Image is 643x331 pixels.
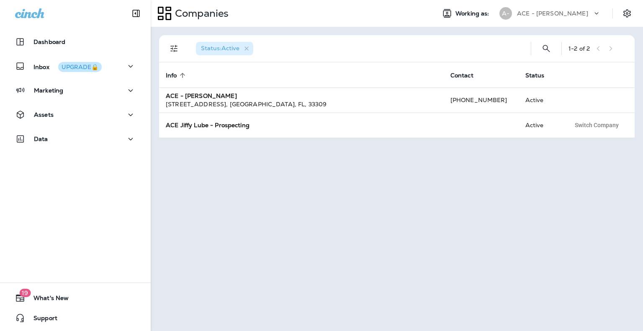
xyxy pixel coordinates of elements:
span: Status [525,72,545,79]
button: 19What's New [8,290,142,306]
p: Data [34,136,48,142]
span: Contact [450,72,484,79]
span: 19 [19,289,31,297]
button: InboxUPGRADE🔒 [8,58,142,74]
span: Contact [450,72,473,79]
span: What's New [25,295,69,305]
button: UPGRADE🔒 [58,62,102,72]
div: 1 - 2 of 2 [568,45,590,52]
p: Marketing [34,87,63,94]
p: Assets [34,111,54,118]
strong: ACE - [PERSON_NAME] [166,92,237,100]
p: Companies [172,7,229,20]
button: Dashboard [8,33,142,50]
div: [STREET_ADDRESS] , [GEOGRAPHIC_DATA] , FL , 33309 [166,100,437,108]
td: Active [519,87,563,113]
td: [PHONE_NUMBER] [444,87,519,113]
span: Status [525,72,556,79]
span: Support [25,315,57,325]
button: Filters [166,40,183,57]
td: Active [519,113,563,138]
strong: ACE Jiffy Lube - Prospecting [166,121,249,129]
button: Collapse Sidebar [124,5,148,22]
span: Working as: [455,10,491,17]
span: Info [166,72,188,79]
div: Status:Active [196,42,253,55]
button: Data [8,131,142,147]
p: ACE - [PERSON_NAME] [517,10,588,17]
p: Inbox [33,62,102,71]
p: Dashboard [33,38,65,45]
button: Assets [8,106,142,123]
button: Search Companies [538,40,555,57]
div: UPGRADE🔒 [62,64,98,70]
span: Status : Active [201,44,239,52]
button: Support [8,310,142,326]
span: Info [166,72,177,79]
button: Switch Company [570,119,623,131]
span: Switch Company [575,122,619,128]
button: Settings [620,6,635,21]
div: A- [499,7,512,20]
button: Marketing [8,82,142,99]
